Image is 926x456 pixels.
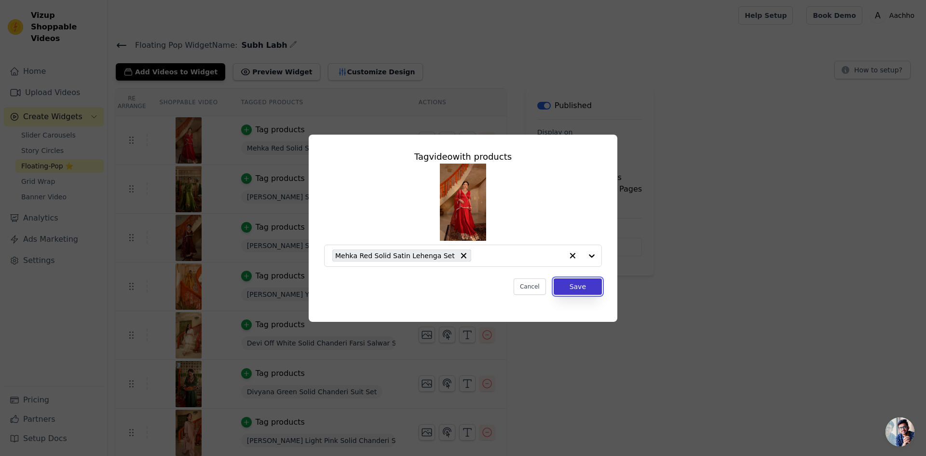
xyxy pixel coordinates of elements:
[324,150,602,164] div: Tag video with products
[514,278,546,295] button: Cancel
[335,250,455,261] span: Mehka Red Solid Satin Lehenga Set
[885,417,914,446] div: Open chat
[440,164,486,241] img: tn-510b7b896c8245a598ef58aec7cab760.png
[554,278,602,295] button: Save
